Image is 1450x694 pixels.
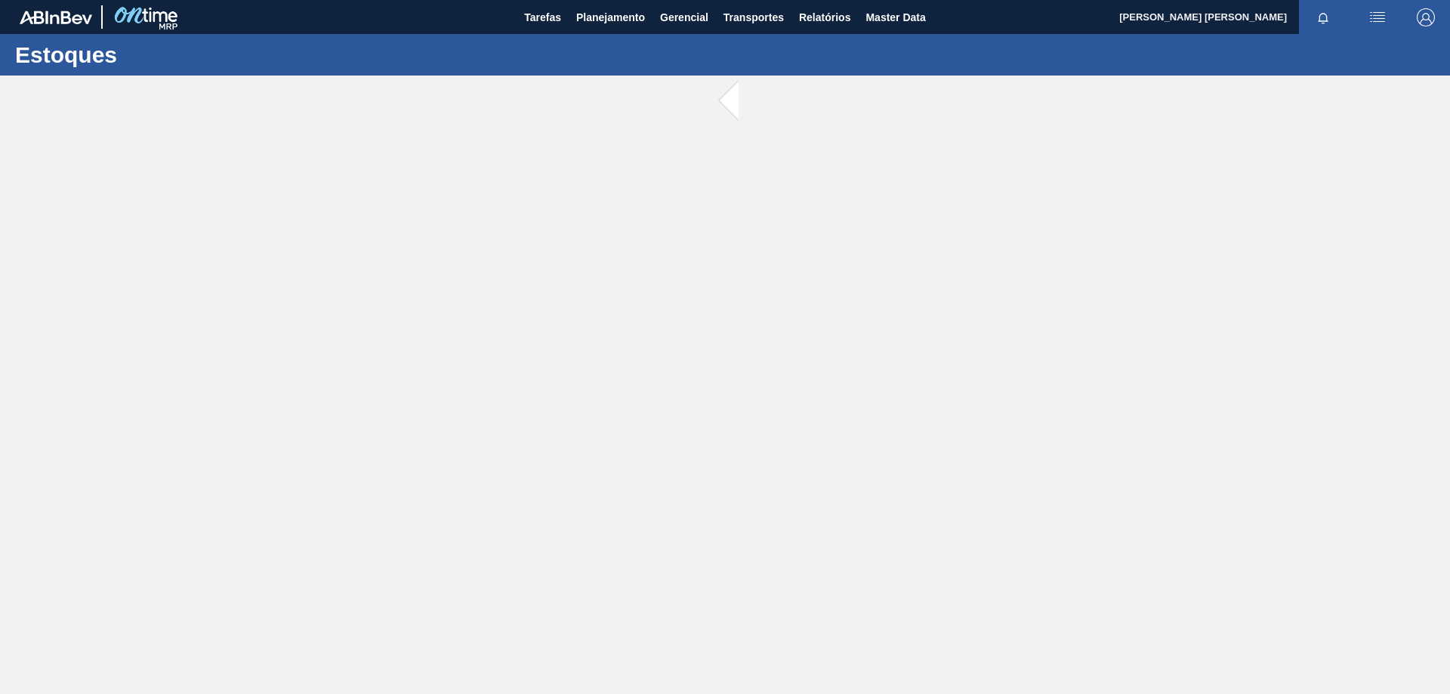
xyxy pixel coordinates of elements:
[524,8,561,26] span: Tarefas
[799,8,850,26] span: Relatórios
[865,8,925,26] span: Master Data
[15,46,283,63] h1: Estoques
[20,11,92,24] img: TNhmsLtSVTkK8tSr43FrP2fwEKptu5GPRR3wAAAABJRU5ErkJggg==
[723,8,784,26] span: Transportes
[660,8,708,26] span: Gerencial
[1417,8,1435,26] img: Logout
[1368,8,1387,26] img: userActions
[1299,7,1347,28] button: Notificações
[576,8,645,26] span: Planejamento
